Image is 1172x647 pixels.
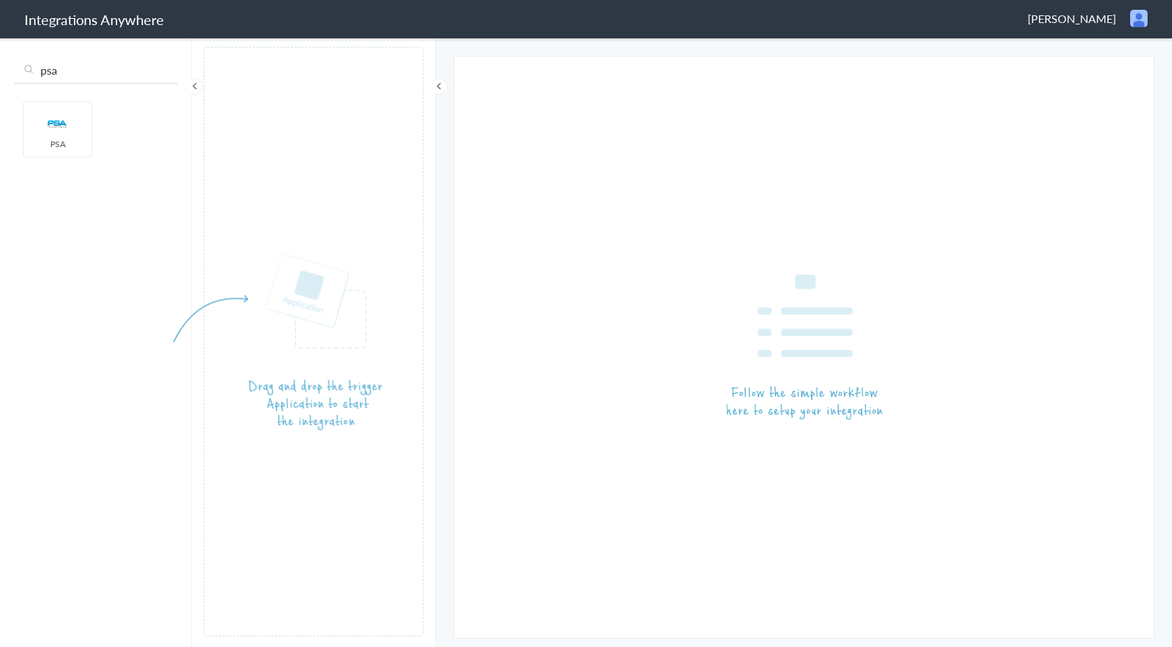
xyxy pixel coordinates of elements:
[726,275,882,420] img: instruction-workflow.png
[1130,10,1148,27] img: user.png
[14,57,178,84] input: Search...
[24,10,164,29] h1: Integrations Anywhere
[28,112,87,136] img: psa-logo.svg
[173,253,382,431] img: instruction-trigger.png
[1028,10,1116,26] span: [PERSON_NAME]
[24,138,91,150] span: PSA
